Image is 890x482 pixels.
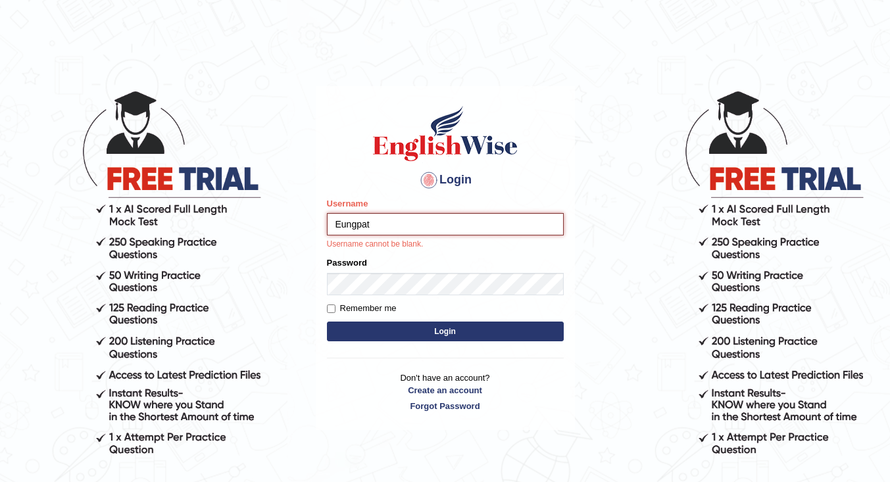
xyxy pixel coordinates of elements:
p: Username cannot be blank. [327,239,564,251]
h4: Login [327,170,564,191]
label: Username [327,197,368,210]
label: Password [327,256,367,269]
a: Create an account [327,384,564,397]
button: Login [327,322,564,341]
a: Forgot Password [327,400,564,412]
img: Logo of English Wise sign in for intelligent practice with AI [370,104,520,163]
p: Don't have an account? [327,372,564,412]
label: Remember me [327,302,397,315]
input: Remember me [327,304,335,313]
